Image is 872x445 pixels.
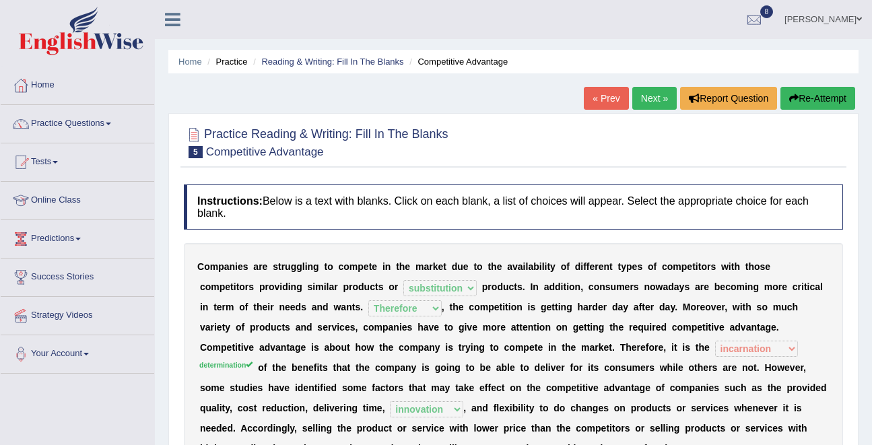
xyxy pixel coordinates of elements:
[740,302,743,312] b: i
[178,57,202,67] a: Home
[609,261,613,272] b: t
[518,261,523,272] b: a
[549,281,555,292] b: d
[555,302,558,312] b: t
[807,281,810,292] b: i
[681,261,687,272] b: p
[358,281,364,292] b: d
[257,302,263,312] b: h
[1,220,154,254] a: Predictions
[220,281,226,292] b: p
[561,281,564,292] b: i
[716,302,722,312] b: e
[583,302,589,312] b: a
[604,261,610,272] b: n
[349,261,358,272] b: m
[375,281,378,292] b: t
[263,261,268,272] b: e
[349,281,352,292] b: r
[259,281,265,292] b: p
[674,281,679,292] b: a
[263,302,268,312] b: e
[352,281,358,292] b: o
[463,261,469,272] b: e
[245,302,248,312] b: f
[670,302,675,312] b: y
[288,281,291,292] b: i
[696,261,698,272] b: i
[236,281,240,292] b: t
[707,261,710,272] b: r
[355,302,360,312] b: s
[555,281,561,292] b: d
[488,261,491,272] b: t
[780,87,855,110] button: Re-Attempt
[673,261,681,272] b: m
[586,261,590,272] b: f
[760,5,774,18] span: 8
[459,302,464,312] b: e
[1,182,154,215] a: Online Class
[580,281,583,292] b: ,
[443,261,446,272] b: t
[683,302,691,312] b: M
[473,261,477,272] b: t
[225,281,230,292] b: e
[230,281,234,292] b: t
[632,87,677,110] a: Next »
[502,302,505,312] b: i
[621,261,626,272] b: y
[308,281,313,292] b: s
[675,302,677,312] b: .
[265,281,268,292] b: r
[197,261,204,272] b: C
[248,281,254,292] b: s
[733,302,740,312] b: w
[720,281,725,292] b: e
[700,302,705,312] b: e
[480,302,488,312] b: m
[737,281,745,292] b: m
[595,261,598,272] b: r
[547,261,550,272] b: t
[290,302,296,312] b: e
[561,302,567,312] b: n
[656,281,663,292] b: w
[637,261,642,272] b: s
[184,125,448,158] h2: Practice Reading & Writing: Fill In The Blanks
[245,281,248,292] b: r
[239,302,245,312] b: o
[625,281,630,292] b: e
[616,281,624,292] b: m
[644,281,650,292] b: n
[734,261,740,272] b: h
[634,281,639,292] b: s
[370,281,375,292] b: c
[747,281,753,292] b: n
[239,281,245,292] b: o
[315,281,323,292] b: m
[285,261,291,272] b: u
[424,261,429,272] b: a
[634,302,639,312] b: a
[324,281,327,292] b: i
[302,261,305,272] b: l
[642,302,645,312] b: t
[385,261,391,272] b: n
[433,261,438,272] b: k
[690,302,696,312] b: o
[278,261,281,272] b: t
[663,281,668,292] b: a
[544,281,549,292] b: a
[457,261,463,272] b: u
[745,261,749,272] b: t
[358,261,364,272] b: p
[235,261,238,272] b: i
[778,281,782,292] b: r
[566,281,569,292] b: i
[452,302,459,312] b: h
[329,281,334,292] b: a
[406,55,508,68] li: Competitive Advantage
[301,302,306,312] b: s
[748,261,754,272] b: h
